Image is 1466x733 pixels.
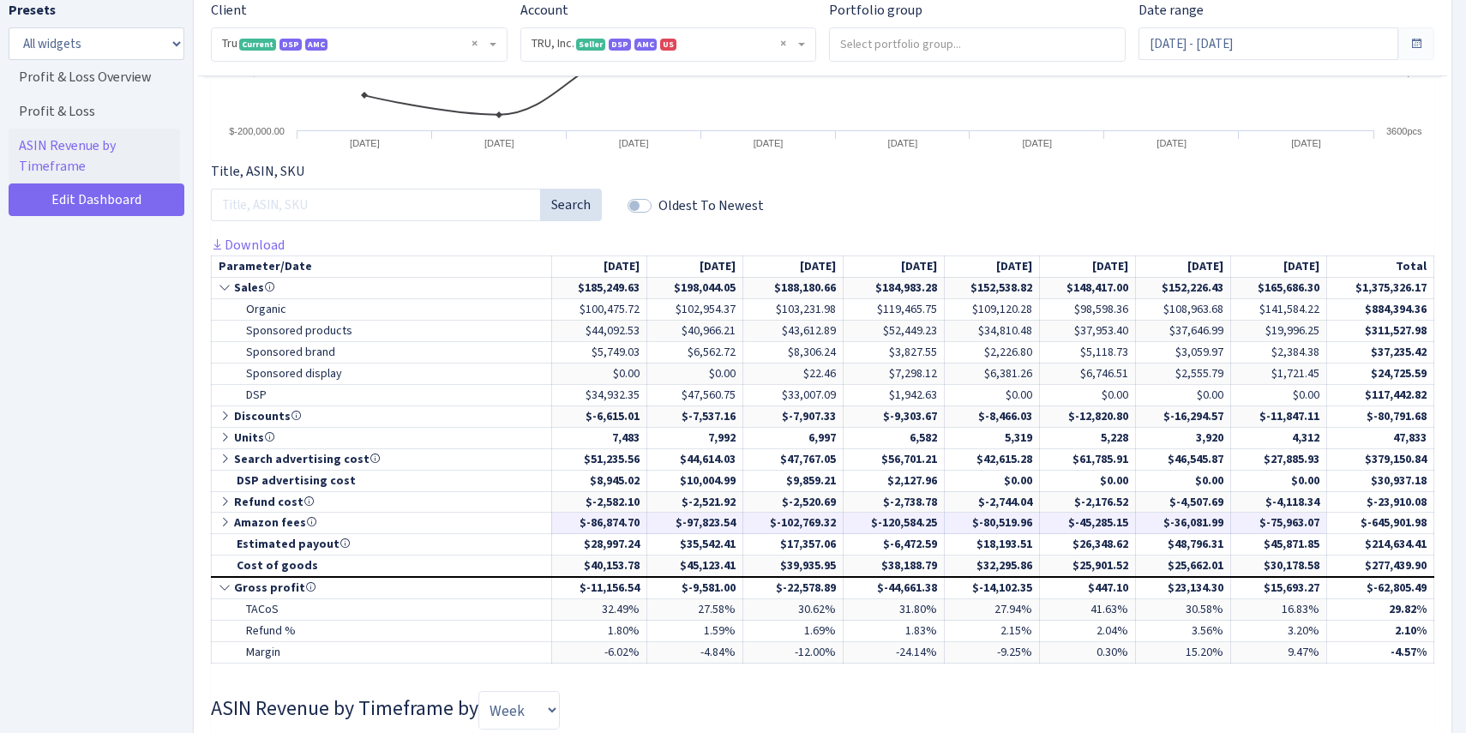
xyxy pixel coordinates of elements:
a: Edit Dashboard [9,183,184,216]
td: $37,953.40 [1040,320,1135,341]
td: $45,871.85 [1231,534,1326,556]
tspan: [DATE] [888,138,918,148]
span: DSP [609,39,631,51]
td: $9,859.21 [742,470,844,491]
a: Profit & Loss Overview [9,60,180,94]
td: $-9,303.67 [844,406,945,427]
span: AMC [634,39,657,51]
td: $-4,118.34 [1231,491,1326,513]
span: [DATE] [800,258,836,274]
td: $3,059.97 [1135,341,1230,363]
td: $-7,537.16 [647,406,742,427]
td: $6,562.72 [647,341,742,363]
td: 41.63% [1040,599,1135,621]
td: -6.02% [551,642,646,664]
td: $-8,466.03 [945,406,1040,427]
td: $8,945.02 [551,470,646,491]
span: [DATE] [1283,258,1319,274]
td: $3,827.55 [844,341,945,363]
td: $165,686.30 [1231,277,1326,298]
span: [DATE] [996,258,1032,274]
td: 47,833 [1326,427,1433,448]
td: 2.15% [945,621,1040,642]
td: $447.10 [1040,577,1135,598]
span: Remove all items [472,35,478,52]
td: $0.00 [1135,470,1230,491]
td: $45,123.41 [647,556,742,577]
td: Sponsored products [212,320,552,341]
td: $152,226.43 [1135,277,1230,298]
tspan: [DATE] [1291,138,1321,148]
td: $277,439.90 [1326,556,1433,577]
td: $28,997.24 [551,534,646,556]
td: $26,348.62 [1040,534,1135,556]
td: 30.58% [1135,599,1230,621]
td: Amazon fees [212,513,552,534]
text: $-200,000.00 [229,126,285,136]
td: -4.84% [647,642,742,664]
td: $33,007.09 [742,384,844,406]
td: 1.59% [647,621,742,642]
td: 2.10% [1326,621,1433,642]
td: $-44,661.38 [844,577,945,598]
td: $47,560.75 [647,384,742,406]
span: TRU, Inc. <span class="badge badge-success">Seller</span><span class="badge badge-primary">DSP</s... [532,35,796,52]
td: $108,963.68 [1135,298,1230,320]
text: 3600pcs [1386,126,1422,136]
td: $-2,520.69 [742,491,844,513]
td: $119,465.75 [844,298,945,320]
td: 5,319 [945,427,1040,448]
a: Profit & Loss [9,94,180,129]
td: $10,004.99 [647,470,742,491]
td: $51,235.56 [551,448,646,470]
td: $8,306.24 [742,341,844,363]
td: $23,134.30 [1135,577,1230,598]
td: Sponsored display [212,363,552,384]
td: $-2,521.92 [647,491,742,513]
td: $148,417.00 [1040,277,1135,298]
td: $109,120.28 [945,298,1040,320]
span: Current [239,39,276,51]
td: 27.58% [647,599,742,621]
td: 6,997 [742,427,844,448]
td: $-4,507.69 [1135,491,1230,513]
td: $25,901.52 [1040,556,1135,577]
td: 7,992 [647,427,742,448]
td: $-22,578.89 [742,577,844,598]
td: $-16,294.57 [1135,406,1230,427]
td: $0.00 [1231,470,1326,491]
td: $32,295.86 [945,556,1040,577]
td: $0.00 [551,363,646,384]
td: -9.25% [945,642,1040,664]
td: 2.04% [1040,621,1135,642]
td: $379,150.84 [1326,448,1433,470]
td: Refund cost [212,491,552,513]
td: 0.30% [1040,642,1135,664]
td: 1.83% [844,621,945,642]
td: Total [1326,255,1433,277]
tspan: [DATE] [1022,138,1052,148]
td: $18,193.51 [945,534,1040,556]
input: Select portfolio group... [830,28,1125,59]
td: $37,235.42 [1326,341,1433,363]
td: $1,375,326.17 [1326,277,1433,298]
td: $38,188.79 [844,556,945,577]
td: $-11,847.11 [1231,406,1326,427]
td: $0.00 [1040,470,1135,491]
span: [DATE] [1187,258,1223,274]
td: $30,937.18 [1326,470,1433,491]
td: $2,226.80 [945,341,1040,363]
td: $0.00 [647,363,742,384]
td: $6,381.26 [945,363,1040,384]
td: $52,449.23 [844,320,945,341]
td: 1.80% [551,621,646,642]
label: Oldest To Newest [658,195,764,216]
td: Parameter/Date [212,255,552,277]
td: $2,555.79 [1135,363,1230,384]
label: Title, ASIN, SKU [211,161,304,182]
td: $37,646.99 [1135,320,1230,341]
td: DSP advertising cost [212,470,552,491]
td: $40,966.21 [647,320,742,341]
td: $25,662.01 [1135,556,1230,577]
td: Margin [212,642,552,664]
